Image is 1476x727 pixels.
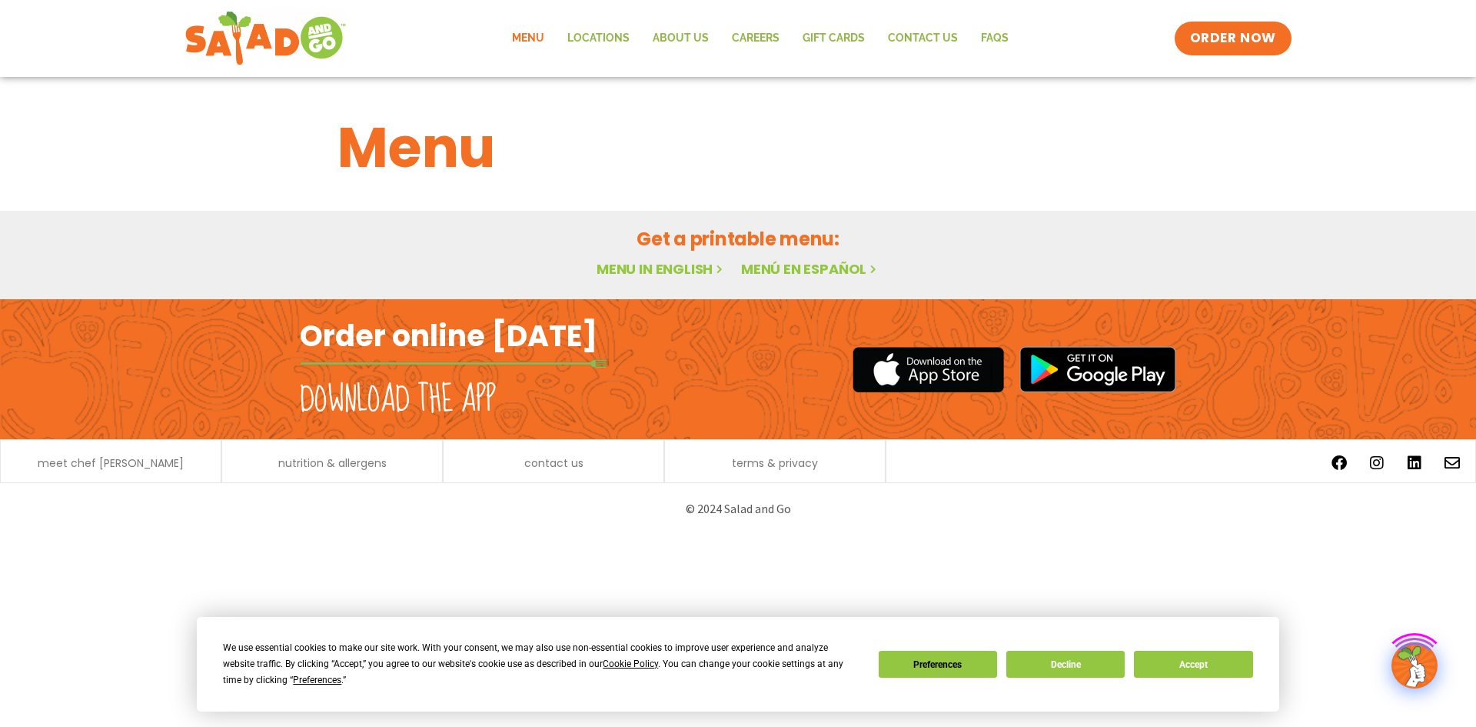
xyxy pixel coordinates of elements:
[1019,346,1176,392] img: google_play
[223,640,859,689] div: We use essential cookies to make our site work. With your consent, we may also use non-essential ...
[337,106,1139,189] h1: Menu
[853,345,1004,395] img: appstore
[524,458,583,469] a: contact us
[293,675,341,685] span: Preferences
[300,379,496,422] h2: Download the app
[556,21,641,56] a: Locations
[1175,22,1291,55] a: ORDER NOW
[500,21,1020,56] nav: Menu
[876,21,969,56] a: Contact Us
[38,458,184,469] a: meet chef [PERSON_NAME]
[969,21,1020,56] a: FAQs
[1006,651,1125,678] button: Decline
[741,259,879,278] a: Menú en español
[184,8,347,69] img: new-SAG-logo-768×292
[300,317,597,355] h2: Order online [DATE]
[1190,29,1276,48] span: ORDER NOW
[300,359,607,368] img: fork
[197,617,1279,712] div: Cookie Consent Prompt
[278,458,387,469] a: nutrition & allergens
[500,21,556,56] a: Menu
[879,651,997,678] button: Preferences
[1134,651,1252,678] button: Accept
[732,458,818,469] a: terms & privacy
[720,21,791,56] a: Careers
[641,21,720,56] a: About Us
[791,21,876,56] a: GIFT CARDS
[307,499,1168,519] p: © 2024 Salad and Go
[597,259,726,278] a: Menu in English
[603,659,658,669] span: Cookie Policy
[337,225,1139,252] h2: Get a printable menu:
